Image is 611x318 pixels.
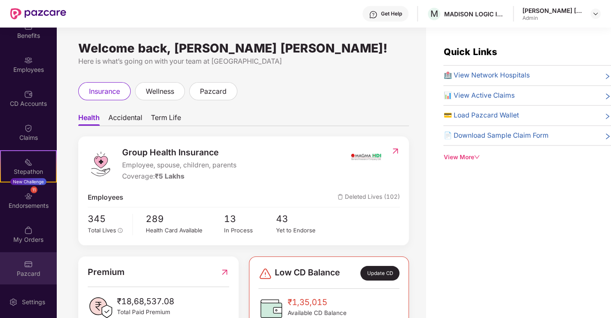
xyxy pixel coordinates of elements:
span: Premium [88,266,125,279]
span: 345 [88,212,127,226]
span: Employee, spouse, children, parents [122,160,236,171]
span: 📊 View Active Claims [443,90,514,101]
span: Health [78,113,100,126]
div: Coverage: [122,171,236,182]
img: svg+xml;base64,PHN2ZyBpZD0iRW5kb3JzZW1lbnRzIiB4bWxucz0iaHR0cDovL3d3dy53My5vcmcvMjAwMC9zdmciIHdpZH... [24,192,33,201]
span: Accidental [108,113,142,126]
img: New Pazcare Logo [10,8,66,19]
span: 💳 Load Pazcard Wallet [443,110,519,121]
img: RedirectIcon [220,266,229,279]
img: insurerIcon [350,146,382,167]
span: Available CD Balance [288,309,347,318]
div: In Process [224,226,276,235]
span: Total Paid Premium [117,308,174,317]
span: info-circle [118,228,123,233]
img: RedirectIcon [391,147,400,155]
span: 289 [146,212,224,226]
span: right [604,112,611,121]
div: Get Help [381,10,402,17]
span: M [430,9,438,19]
span: 43 [276,212,328,226]
span: right [604,92,611,101]
div: 11 [31,186,37,193]
img: svg+xml;base64,PHN2ZyBpZD0iU2V0dGluZy0yMHgyMCIgeG1sbnM9Imh0dHA6Ly93d3cudzMub3JnLzIwMDAvc3ZnIiB3aW... [9,298,18,306]
span: Low CD Balance [275,266,340,281]
span: Term Life [151,113,181,126]
div: New Challenge [10,178,46,185]
img: svg+xml;base64,PHN2ZyBpZD0iUGF6Y2FyZCIgeG1sbnM9Imh0dHA6Ly93d3cudzMub3JnLzIwMDAvc3ZnIiB3aWR0aD0iMj... [24,260,33,269]
div: Update CD [360,266,399,281]
img: logo [88,151,114,177]
img: svg+xml;base64,PHN2ZyBpZD0iRHJvcGRvd24tMzJ4MzIiIHhtbG5zPSJodHRwOi8vd3d3LnczLm9yZy8yMDAwL3N2ZyIgd2... [592,10,599,17]
div: Admin [522,15,583,22]
div: Health Card Available [146,226,224,235]
span: 13 [224,212,276,226]
div: Settings [19,298,48,306]
span: ₹5 Lakhs [155,172,184,180]
img: svg+xml;base64,PHN2ZyBpZD0iQ2xhaW0iIHhtbG5zPSJodHRwOi8vd3d3LnczLm9yZy8yMDAwL3N2ZyIgd2lkdGg9IjIwIi... [24,124,33,133]
div: Here is what’s going on with your team at [GEOGRAPHIC_DATA] [78,56,409,67]
span: pazcard [200,86,227,97]
div: Stepathon [1,167,56,176]
img: svg+xml;base64,PHN2ZyBpZD0iTXlfT3JkZXJzIiBkYXRhLW5hbWU9Ik15IE9yZGVycyIgeG1sbnM9Imh0dHA6Ly93d3cudz... [24,226,33,235]
span: Employees [88,192,123,203]
img: deleteIcon [338,194,343,200]
img: svg+xml;base64,PHN2ZyBpZD0iRGFuZ2VyLTMyeDMyIiB4bWxucz0iaHR0cDovL3d3dy53My5vcmcvMjAwMC9zdmciIHdpZH... [258,267,272,281]
span: down [474,154,480,160]
span: Deleted Lives (102) [338,192,400,203]
span: insurance [89,86,120,97]
img: svg+xml;base64,PHN2ZyB4bWxucz0iaHR0cDovL3d3dy53My5vcmcvMjAwMC9zdmciIHdpZHRoPSIyMSIgaGVpZ2h0PSIyMC... [24,158,33,167]
div: Yet to Endorse [276,226,328,235]
img: svg+xml;base64,PHN2ZyBpZD0iRW1wbG95ZWVzIiB4bWxucz0iaHR0cDovL3d3dy53My5vcmcvMjAwMC9zdmciIHdpZHRoPS... [24,56,33,65]
span: Total Lives [88,227,116,234]
span: 📄 Download Sample Claim Form [443,130,548,141]
img: svg+xml;base64,PHN2ZyBpZD0iSGVscC0zMngzMiIgeG1sbnM9Imh0dHA6Ly93d3cudzMub3JnLzIwMDAvc3ZnIiB3aWR0aD... [369,10,378,19]
span: Quick Links [443,46,497,57]
div: Welcome back, [PERSON_NAME] [PERSON_NAME]! [78,45,409,52]
span: ₹1,35,015 [288,296,347,309]
div: [PERSON_NAME] [PERSON_NAME] [522,6,583,15]
span: right [604,72,611,81]
span: ₹18,68,537.08 [117,295,174,308]
div: MADISON LOGIC INDIA PRIVATE LIMITED [444,10,504,18]
div: View More [443,153,611,162]
span: right [604,132,611,141]
span: 🏥 View Network Hospitals [443,70,529,81]
span: Group Health Insurance [122,146,236,159]
img: svg+xml;base64,PHN2ZyBpZD0iQ0RfQWNjb3VudHMiIGRhdGEtbmFtZT0iQ0QgQWNjb3VudHMiIHhtbG5zPSJodHRwOi8vd3... [24,90,33,99]
span: wellness [146,86,174,97]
